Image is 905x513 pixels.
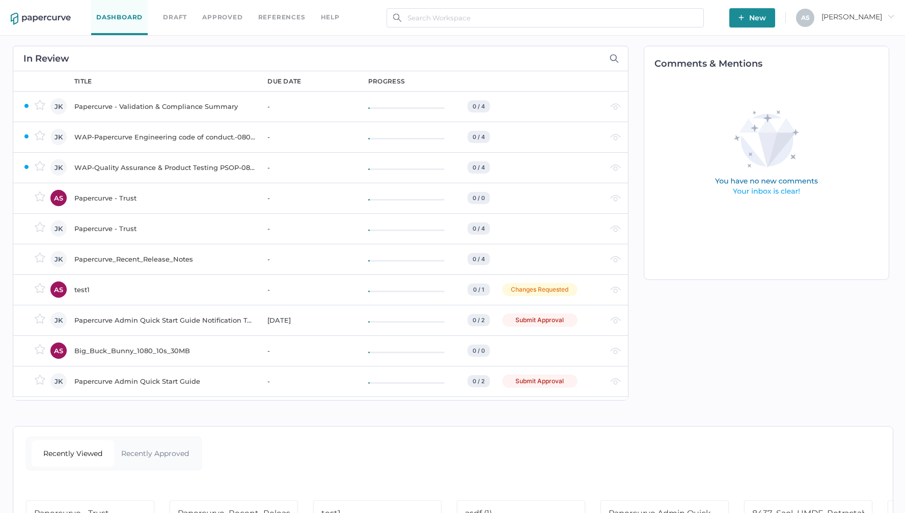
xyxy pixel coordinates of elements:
div: title [74,77,92,86]
img: eye-light-gray.b6d092a5.svg [610,317,621,324]
img: eye-light-gray.b6d092a5.svg [610,134,621,140]
div: Recently Approved [114,440,197,467]
div: 0 / 4 [468,253,490,265]
img: eye-light-gray.b6d092a5.svg [610,164,621,171]
div: Papercurve Admin Quick Start Guide Notification Test [74,314,255,326]
div: Changes Requested [502,283,578,296]
span: [PERSON_NAME] [821,12,894,21]
img: papercurve-logo-colour.7244d18c.svg [11,13,71,25]
img: search-icon-expand.c6106642.svg [610,54,619,63]
div: Submit Approval [502,375,578,388]
button: New [729,8,775,27]
div: AS [50,281,67,298]
div: 0 / 2 [468,314,490,326]
div: Big_Buck_Bunny_1080_10s_30MB [74,345,255,357]
div: AS [50,343,67,359]
div: 0 / 0 [468,345,490,357]
div: JK [50,220,67,237]
div: Submit Approval [502,313,578,327]
div: WAP-Quality Assurance & Product Testing PSOP-080825-134205 [74,161,255,174]
img: star-inactive.70f2008a.svg [35,100,45,110]
div: 0 / 4 [468,100,490,112]
h2: Comments & Mentions [654,59,889,68]
td: - [257,274,358,305]
div: JK [50,159,67,176]
div: progress [368,77,405,86]
td: - [257,366,358,396]
div: JK [50,129,67,145]
div: AS [50,190,67,206]
img: star-inactive.70f2008a.svg [35,283,45,293]
div: test1 [74,283,255,296]
img: eye-light-gray.b6d092a5.svg [610,195,621,202]
img: star-inactive.70f2008a.svg [35,252,45,263]
a: Draft [163,12,187,23]
div: JK [50,98,67,115]
div: 0 / 1 [468,283,490,296]
div: Papercurve - Trust [74,192,255,204]
img: star-inactive.70f2008a.svg [35,375,45,385]
span: New [738,8,766,27]
td: - [257,152,358,183]
span: A S [801,14,810,21]
td: - [257,213,358,244]
img: eye-light-gray.b6d092a5.svg [610,378,621,385]
div: JK [50,373,67,389]
img: comments-empty-state.0193fcf7.svg [693,102,840,205]
img: plus-white.e19ec114.svg [738,15,744,20]
div: help [321,12,340,23]
a: References [258,12,306,23]
img: eye-light-gray.b6d092a5.svg [610,287,621,293]
i: arrow_right [887,13,894,20]
div: 0 / 4 [468,222,490,235]
div: Papercurve - Validation & Compliance Summary [74,100,255,112]
img: ZaPP2z7XVwAAAABJRU5ErkJggg== [23,103,30,109]
input: Search Workspace [387,8,704,27]
td: - [257,91,358,122]
td: - [257,122,358,152]
img: star-inactive.70f2008a.svg [35,191,45,202]
img: star-inactive.70f2008a.svg [35,222,45,232]
div: 0 / 0 [468,192,490,204]
img: eye-light-gray.b6d092a5.svg [610,103,621,110]
a: Approved [202,12,242,23]
img: ZaPP2z7XVwAAAABJRU5ErkJggg== [23,164,30,170]
img: eye-light-gray.b6d092a5.svg [610,225,621,232]
img: star-inactive.70f2008a.svg [35,130,45,140]
img: ZaPP2z7XVwAAAABJRU5ErkJggg== [23,133,30,139]
td: - [257,183,358,213]
div: [DATE] [267,314,356,326]
td: - [257,244,358,274]
img: star-inactive.70f2008a.svg [35,344,45,354]
div: due date [267,77,301,86]
div: JK [50,251,67,267]
div: Papercurve_Recent_Release_Notes [74,253,255,265]
img: star-inactive.70f2008a.svg [35,161,45,171]
div: WAP-Papercurve Engineering code of conduct.-080825-134217 [74,131,255,143]
td: - [257,396,358,427]
div: Recently Viewed [32,440,114,467]
div: Papercurve - Trust [74,222,255,235]
div: Papercurve Admin Quick Start Guide [74,375,255,387]
div: 0 / 4 [468,131,490,143]
h2: In Review [23,54,69,63]
img: eye-light-gray.b6d092a5.svg [610,348,621,354]
img: search.bf03fe8b.svg [393,14,401,22]
td: - [257,335,358,366]
img: eye-light-gray.b6d092a5.svg [610,256,621,263]
div: 0 / 4 [468,161,490,174]
img: star-inactive.70f2008a.svg [35,313,45,324]
div: 0 / 2 [468,375,490,387]
div: JK [50,312,67,328]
